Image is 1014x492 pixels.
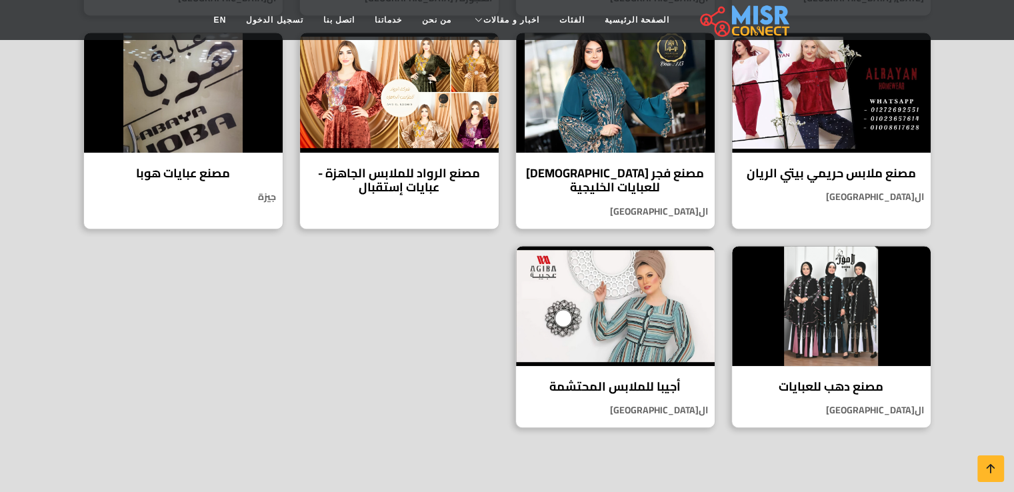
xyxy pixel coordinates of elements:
[94,166,273,181] h4: مصنع عبايات هوبا
[742,166,921,181] h4: مصنع ملابس حريمي بيتي الريان
[365,7,412,33] a: خدماتنا
[723,245,939,429] a: مصنع دهب للعبايات مصنع دهب للعبايات ال[GEOGRAPHIC_DATA]
[732,403,931,417] p: ال[GEOGRAPHIC_DATA]
[732,33,931,153] img: مصنع ملابس حريمي بيتي الريان
[516,403,715,417] p: ال[GEOGRAPHIC_DATA]
[483,14,539,26] span: اخبار و مقالات
[507,32,723,229] a: مصنع فجر الإسلام للعبايات الخليجية مصنع فجر [DEMOGRAPHIC_DATA] للعبايات الخليجية ال[GEOGRAPHIC_DATA]
[516,33,715,153] img: مصنع فجر الإسلام للعبايات الخليجية
[549,7,595,33] a: الفئات
[313,7,365,33] a: اتصل بنا
[412,7,461,33] a: من نحن
[310,166,489,195] h4: مصنع الرواد للملابس الجاهزة - عبايات إستقبال
[204,7,237,33] a: EN
[461,7,549,33] a: اخبار و مقالات
[595,7,679,33] a: الصفحة الرئيسية
[507,245,723,429] a: أجيبا للملابس المحتشمة أجيبا للملابس المحتشمة ال[GEOGRAPHIC_DATA]
[300,33,499,153] img: مصنع الرواد للملابس الجاهزة - عبايات إستقبال
[84,33,283,153] img: مصنع عبايات هوبا
[236,7,313,33] a: تسجيل الدخول
[291,32,507,229] a: مصنع الرواد للملابس الجاهزة - عبايات إستقبال مصنع الرواد للملابس الجاهزة - عبايات إستقبال
[84,190,283,204] p: جيزة
[75,32,291,229] a: مصنع عبايات هوبا مصنع عبايات هوبا جيزة
[516,246,715,366] img: أجيبا للملابس المحتشمة
[742,379,921,394] h4: مصنع دهب للعبايات
[732,246,931,366] img: مصنع دهب للعبايات
[732,190,931,204] p: ال[GEOGRAPHIC_DATA]
[526,379,705,394] h4: أجيبا للملابس المحتشمة
[723,32,939,229] a: مصنع ملابس حريمي بيتي الريان مصنع ملابس حريمي بيتي الريان ال[GEOGRAPHIC_DATA]
[700,3,789,37] img: main.misr_connect
[526,166,705,195] h4: مصنع فجر [DEMOGRAPHIC_DATA] للعبايات الخليجية
[516,205,715,219] p: ال[GEOGRAPHIC_DATA]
